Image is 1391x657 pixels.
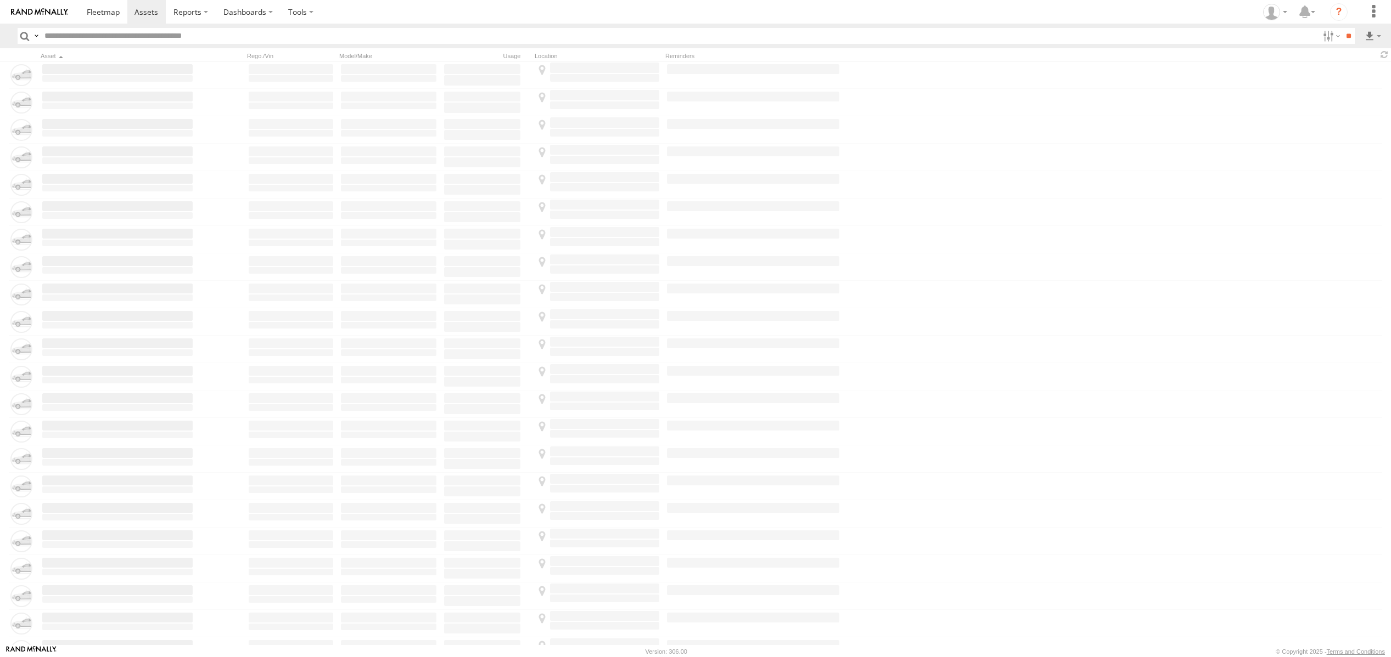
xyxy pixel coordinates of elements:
[442,52,530,60] div: Usage
[1276,648,1385,655] div: © Copyright 2025 -
[665,52,841,60] div: Reminders
[339,52,438,60] div: Model/Make
[32,28,41,44] label: Search Query
[1330,3,1348,21] i: ?
[646,648,687,655] div: Version: 306.00
[1327,648,1385,655] a: Terms and Conditions
[1364,28,1382,44] label: Export results as...
[247,52,335,60] div: Rego./Vin
[6,646,57,657] a: Visit our Website
[41,52,194,60] div: Click to Sort
[1259,4,1291,20] div: Cris Clark
[1378,49,1391,60] span: Refresh
[11,8,68,16] img: rand-logo.svg
[1319,28,1342,44] label: Search Filter Options
[535,52,661,60] div: Location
